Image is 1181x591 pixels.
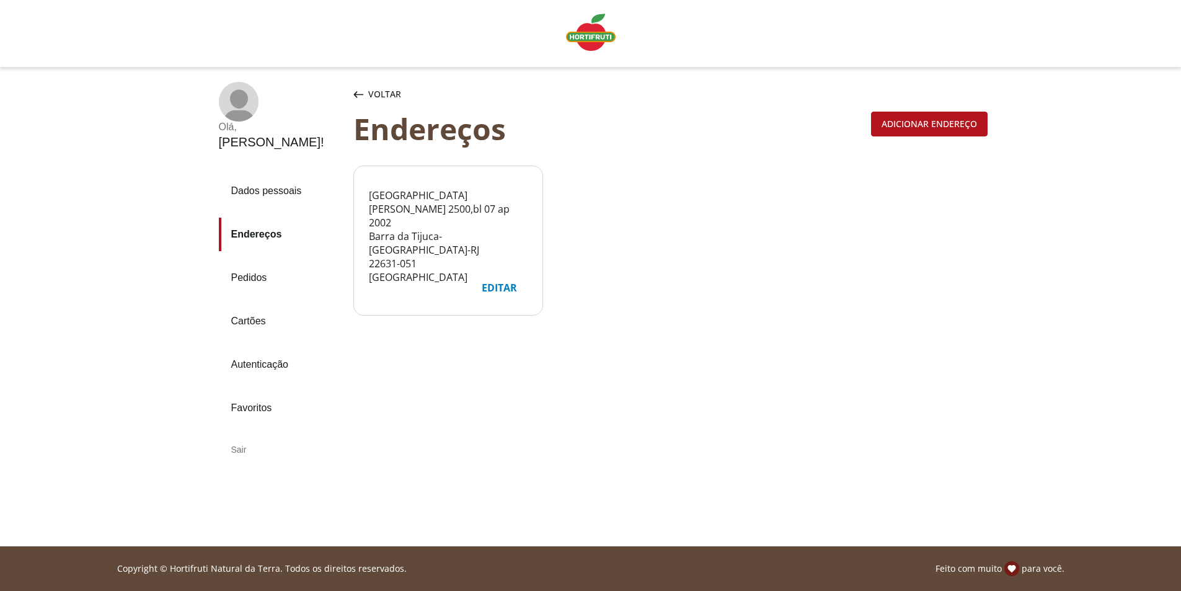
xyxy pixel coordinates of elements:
a: Favoritos [219,391,343,425]
div: Olá , [219,122,324,133]
span: [GEOGRAPHIC_DATA][PERSON_NAME] [369,189,467,216]
span: 2500 [448,202,471,216]
p: Copyright © Hortifruti Natural da Terra. Todos os direitos reservados. [117,562,407,575]
span: Barra da Tijuca [369,229,439,243]
div: Editar [472,276,527,300]
img: amor [1004,561,1019,576]
span: [GEOGRAPHIC_DATA] [369,243,467,257]
a: Cartões [219,304,343,338]
div: [PERSON_NAME] ! [219,135,324,149]
a: Pedidos [219,261,343,295]
button: Voltar [351,82,404,107]
a: Logo [561,9,621,58]
div: Sair [219,435,343,464]
span: - [439,229,442,243]
p: Feito com muito para você. [936,561,1064,576]
span: [GEOGRAPHIC_DATA] [369,270,467,284]
button: Adicionar endereço [871,112,988,136]
span: , [471,202,473,216]
span: - [467,243,471,257]
div: Endereços [353,112,866,146]
span: RJ [471,243,479,257]
span: Voltar [368,88,401,100]
img: Logo [566,14,616,51]
button: Editar [471,275,528,300]
a: Endereços [219,218,343,251]
a: Adicionar endereço [871,116,988,130]
a: Autenticação [219,348,343,381]
a: Dados pessoais [219,174,343,208]
div: Linha de sessão [5,561,1176,576]
span: 22631-051 [369,257,417,270]
span: bl 07 ap 2002 [369,202,510,229]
